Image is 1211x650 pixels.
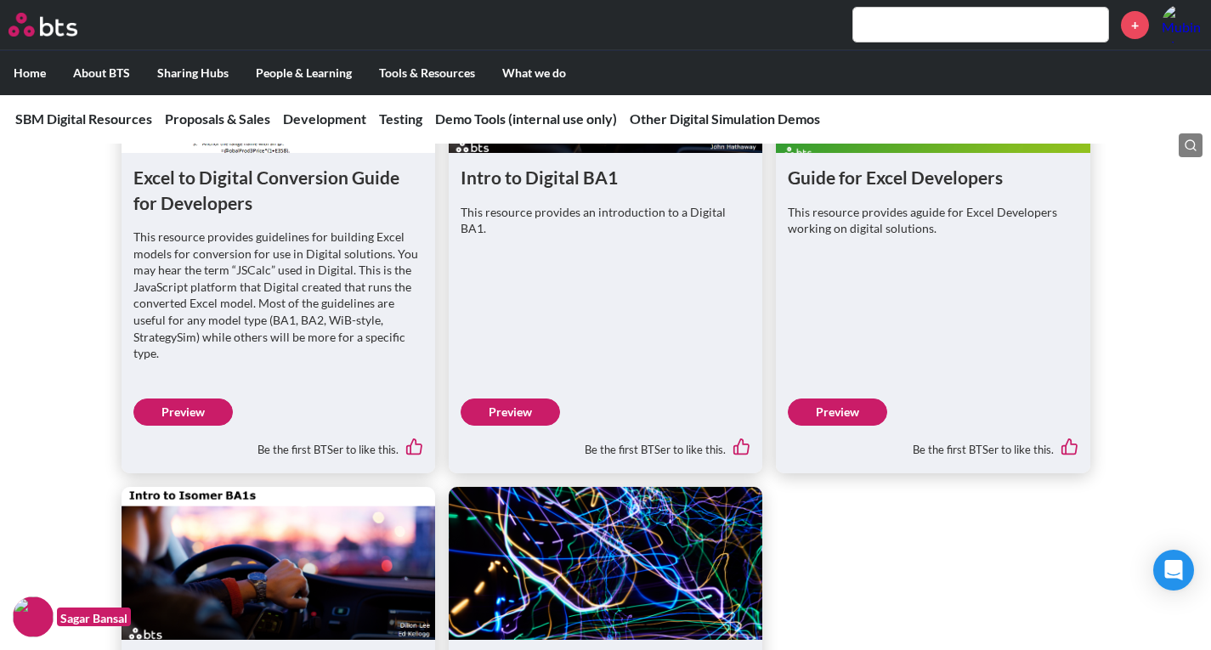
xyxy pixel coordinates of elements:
a: Go home [8,13,109,37]
label: About BTS [59,51,144,95]
a: SBM Digital Resources [15,110,152,127]
a: Preview [133,398,233,426]
p: This resource provides guidelines for building Excel models for conversion for use in Digital sol... [133,229,423,362]
a: Other Digital Simulation Demos [630,110,820,127]
div: Be the first BTSer to like this. [788,426,1078,461]
img: Mubin Al Rashid [1162,4,1203,45]
label: People & Learning [242,51,365,95]
a: Proposals & Sales [165,110,270,127]
h1: Excel to Digital Conversion Guide for Developers [133,165,423,215]
img: BTS Logo [8,13,77,37]
a: Demo Tools (internal use only) [435,110,617,127]
label: Sharing Hubs [144,51,242,95]
h1: Guide for Excel Developers [788,165,1078,189]
figcaption: Sagar Bansal [57,608,131,627]
a: Testing [379,110,422,127]
h1: Intro to Digital BA1 [461,165,750,189]
a: Development [283,110,366,127]
div: Be the first BTSer to like this. [461,426,750,461]
p: This resource provides an introduction to a Digital BA1. [461,204,750,237]
p: This resource provides aguide for Excel Developers working on digital solutions. [788,204,1078,237]
a: Profile [1162,4,1203,45]
a: Preview [788,398,887,426]
a: + [1121,11,1149,39]
img: F [13,596,54,637]
div: Be the first BTSer to like this. [133,426,423,461]
div: Open Intercom Messenger [1153,550,1194,591]
a: Preview [461,398,560,426]
label: Tools & Resources [365,51,489,95]
label: What we do [489,51,580,95]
